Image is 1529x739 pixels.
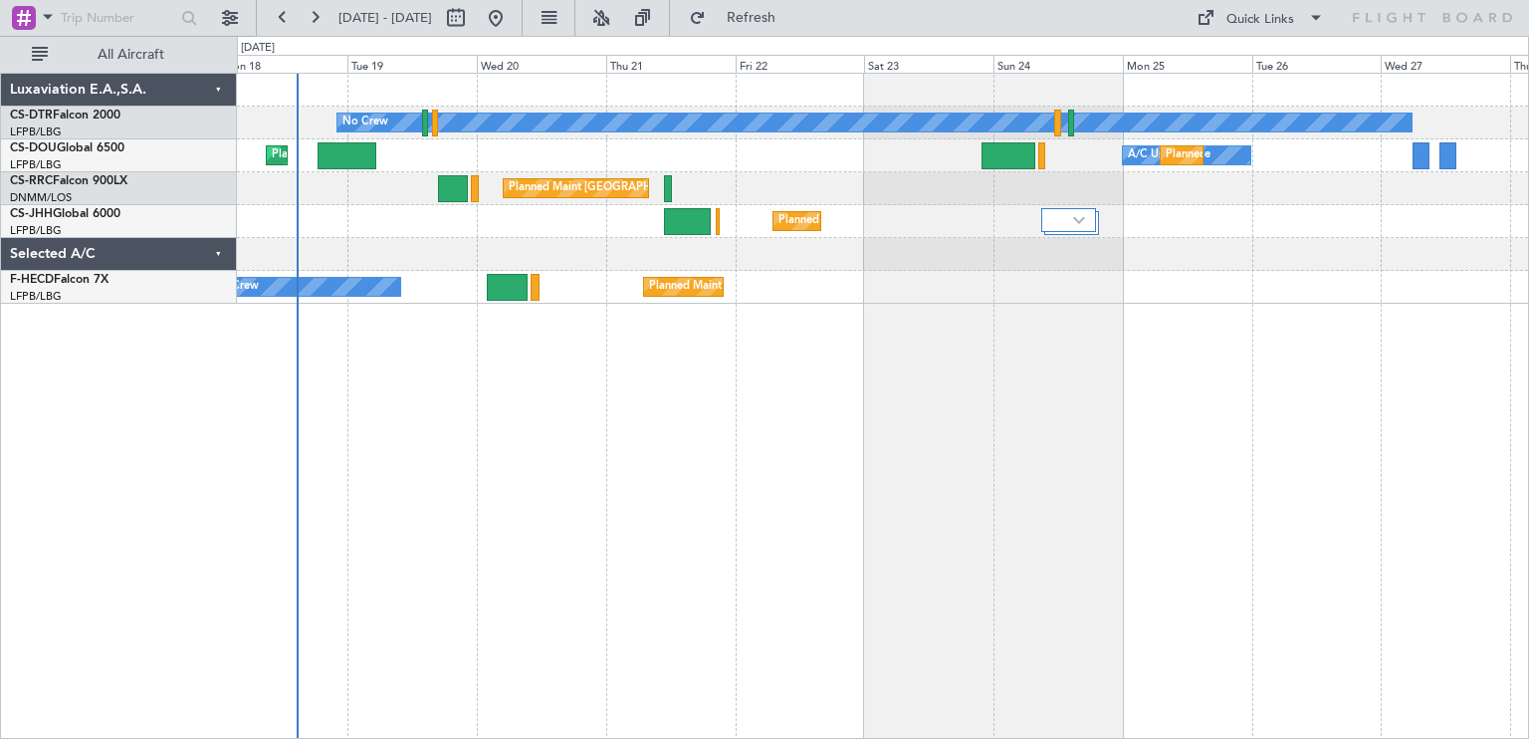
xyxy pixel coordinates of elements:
div: Planned Maint [GEOGRAPHIC_DATA] ([GEOGRAPHIC_DATA]) [272,140,585,170]
div: Mon 18 [219,55,348,73]
div: A/C Unavailable [1128,140,1210,170]
div: Quick Links [1226,10,1294,30]
div: Tue 26 [1252,55,1382,73]
div: Planned Maint [GEOGRAPHIC_DATA] ([GEOGRAPHIC_DATA]) [649,272,963,302]
a: F-HECDFalcon 7X [10,274,109,286]
div: Fri 22 [736,55,865,73]
a: LFPB/LBG [10,157,62,172]
a: CS-DOUGlobal 6500 [10,142,124,154]
div: Wed 27 [1381,55,1510,73]
div: Planned Maint [GEOGRAPHIC_DATA] ([GEOGRAPHIC_DATA]) [1166,140,1479,170]
a: CS-RRCFalcon 900LX [10,175,127,187]
div: Sat 23 [864,55,993,73]
span: All Aircraft [52,48,210,62]
span: F-HECD [10,274,54,286]
button: Quick Links [1187,2,1334,34]
div: Planned Maint [GEOGRAPHIC_DATA] ([GEOGRAPHIC_DATA]) [509,173,822,203]
div: Planned Maint [GEOGRAPHIC_DATA] ([GEOGRAPHIC_DATA]) [778,206,1092,236]
span: CS-JHH [10,208,53,220]
a: LFPB/LBG [10,289,62,304]
a: CS-JHHGlobal 6000 [10,208,120,220]
div: Wed 20 [477,55,606,73]
img: arrow-gray.svg [1073,216,1085,224]
div: Thu 21 [606,55,736,73]
div: Mon 25 [1123,55,1252,73]
a: CS-DTRFalcon 2000 [10,110,120,122]
div: Tue 19 [347,55,477,73]
span: CS-DOU [10,142,57,154]
a: LFPB/LBG [10,223,62,238]
a: DNMM/LOS [10,190,72,205]
div: [DATE] [241,40,275,57]
button: Refresh [680,2,799,34]
button: All Aircraft [22,39,216,71]
span: CS-RRC [10,175,53,187]
span: CS-DTR [10,110,53,122]
div: Sun 24 [993,55,1123,73]
a: LFPB/LBG [10,124,62,139]
span: Refresh [710,11,793,25]
div: No Crew [342,108,388,137]
span: [DATE] - [DATE] [338,9,432,27]
input: Trip Number [61,3,175,33]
